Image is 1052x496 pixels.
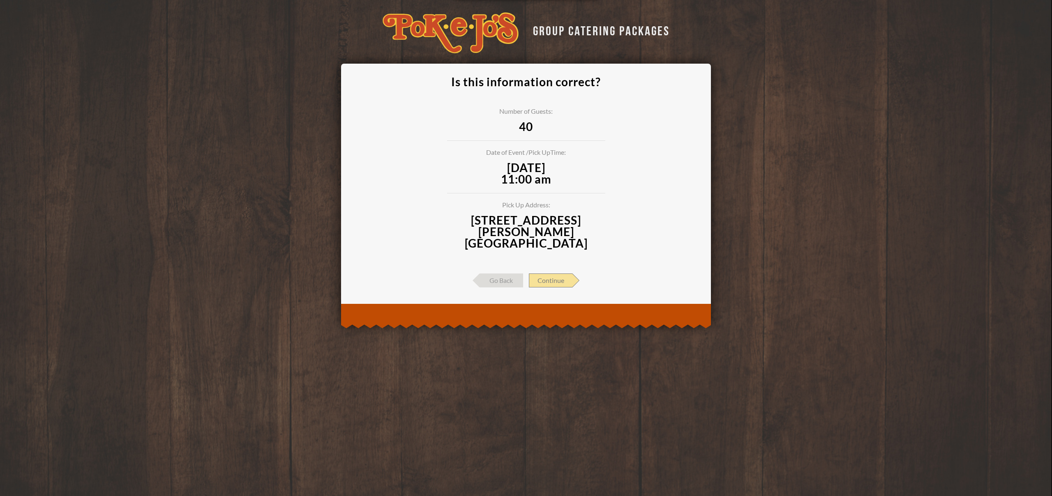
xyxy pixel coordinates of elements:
span: Pick Up Address: [447,202,605,208]
span: Date of Event / Pick Up Time: [447,149,605,156]
span: 40 [447,121,605,132]
span: [STREET_ADDRESS][PERSON_NAME] [GEOGRAPHIC_DATA] [447,214,605,249]
span: [DATE] 11:00 am [447,162,605,185]
span: Number of Guests: [447,108,605,115]
img: logo-34603ddf.svg [383,12,519,53]
span: Continue [529,273,572,287]
div: GROUP CATERING PACKAGES [527,21,670,37]
span: Go Back [480,273,523,287]
div: Is this information correct? [451,76,601,87]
